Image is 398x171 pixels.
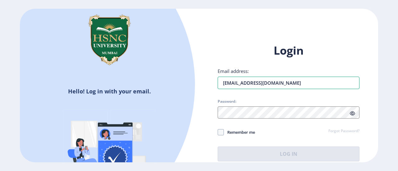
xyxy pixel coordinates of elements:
span: Remember me [224,128,255,136]
h1: Login [218,43,359,58]
button: Log In [218,146,359,161]
img: hsnc.png [78,9,141,71]
input: Email address [218,77,359,89]
label: Password: [218,99,236,104]
label: Email address: [218,68,249,74]
a: Forgot Password? [328,128,359,134]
